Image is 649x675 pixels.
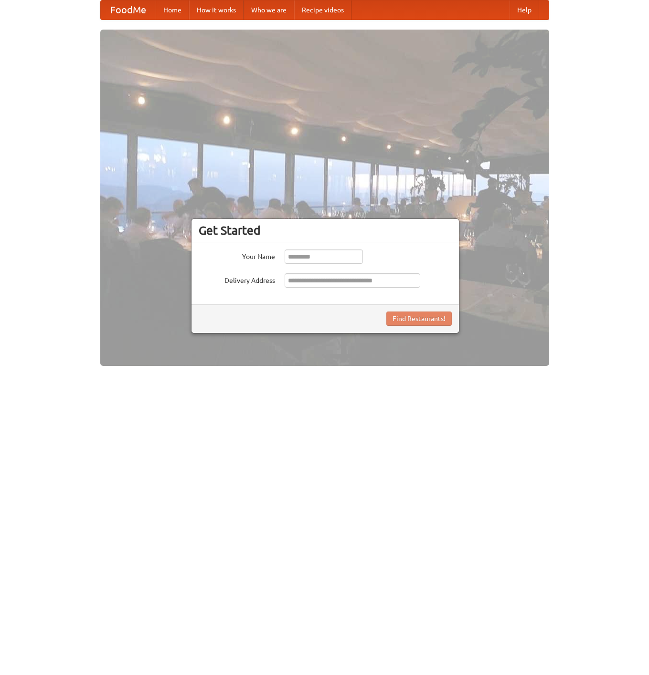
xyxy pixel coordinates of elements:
[156,0,189,20] a: Home
[244,0,294,20] a: Who we are
[199,249,275,261] label: Your Name
[294,0,351,20] a: Recipe videos
[199,273,275,285] label: Delivery Address
[510,0,539,20] a: Help
[189,0,244,20] a: How it works
[199,223,452,238] h3: Get Started
[386,312,452,326] button: Find Restaurants!
[101,0,156,20] a: FoodMe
